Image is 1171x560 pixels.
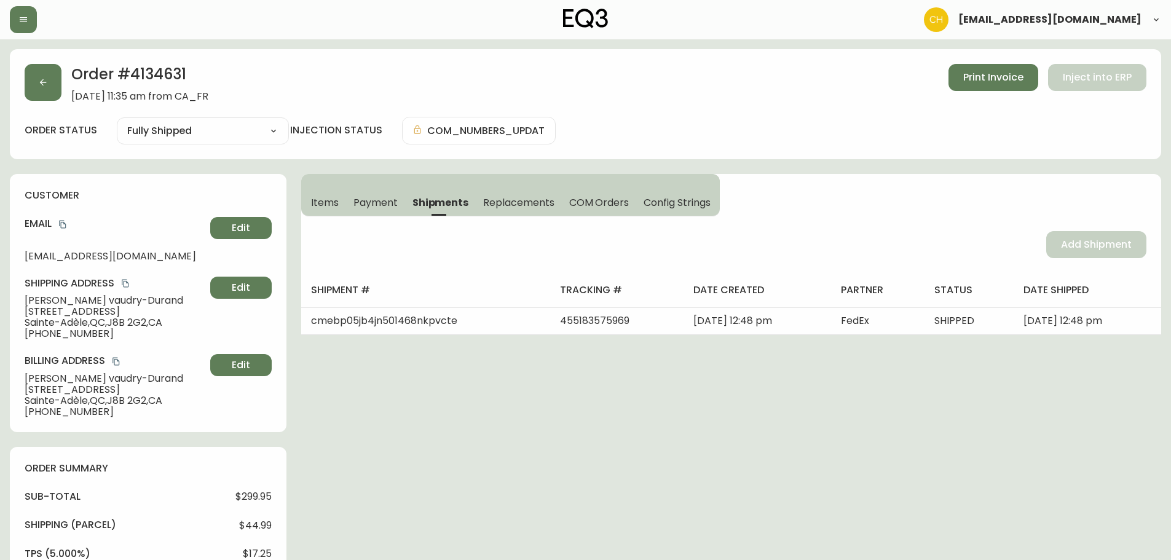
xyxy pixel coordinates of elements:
span: Edit [232,358,250,372]
h4: Shipping Address [25,277,205,290]
button: Edit [210,217,272,239]
span: Payment [353,196,398,209]
span: [EMAIL_ADDRESS][DOMAIN_NAME] [25,251,205,262]
span: [STREET_ADDRESS] [25,384,205,395]
span: Edit [232,221,250,235]
button: Edit [210,354,272,376]
span: Config Strings [644,196,710,209]
h4: date shipped [1023,283,1151,297]
img: logo [563,9,609,28]
span: [DATE] 12:48 pm [693,314,772,328]
span: Shipments [412,196,469,209]
h4: injection status [290,124,382,137]
h4: partner [841,283,914,297]
span: [DATE] 11:35 am from CA_FR [71,91,208,102]
h4: order summary [25,462,272,475]
span: Replacements [483,196,554,209]
h4: customer [25,189,272,202]
span: COM Orders [569,196,629,209]
span: $44.99 [239,520,272,531]
h4: Email [25,217,205,231]
img: 6288462cea190ebb98a2c2f3c744dd7e [924,7,948,32]
span: [PERSON_NAME] vaudry-Durand [25,295,205,306]
span: Sainte-Adèle , QC , J8B 2G2 , CA [25,317,205,328]
h2: Order # 4134631 [71,64,208,91]
label: order status [25,124,97,137]
span: [PHONE_NUMBER] [25,328,205,339]
span: [EMAIL_ADDRESS][DOMAIN_NAME] [958,15,1141,25]
h4: sub-total [25,490,81,503]
span: Edit [232,281,250,294]
h4: shipment # [311,283,540,297]
span: [PHONE_NUMBER] [25,406,205,417]
h4: tracking # [560,283,674,297]
span: [STREET_ADDRESS] [25,306,205,317]
span: $17.25 [243,548,272,559]
button: copy [110,355,122,368]
span: $299.95 [235,491,272,502]
span: cmebp05jb4jn501468nkpvcte [311,314,457,328]
h4: Shipping ( Parcel ) [25,518,116,532]
span: [DATE] 12:48 pm [1023,314,1102,328]
button: copy [57,218,69,231]
button: Edit [210,277,272,299]
span: FedEx [841,314,869,328]
span: [PERSON_NAME] vaudry-Durand [25,373,205,384]
button: Print Invoice [948,64,1038,91]
span: Sainte-Adèle , QC , J8B 2G2 , CA [25,395,205,406]
h4: Billing Address [25,354,205,368]
button: copy [119,277,132,290]
span: 455183575969 [560,314,629,328]
h4: date created [693,283,821,297]
span: Print Invoice [963,71,1023,84]
span: Items [311,196,339,209]
span: SHIPPED [934,314,974,328]
h4: status [934,283,1004,297]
